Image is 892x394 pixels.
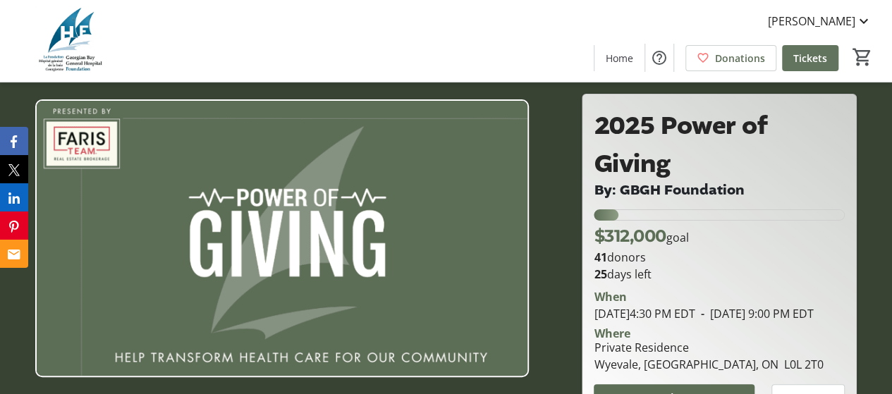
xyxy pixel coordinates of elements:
[594,288,626,305] div: When
[594,226,666,246] span: $312,000
[35,99,529,377] img: Campaign CTA Media Photo
[594,266,606,282] span: 25
[782,45,838,71] a: Tickets
[757,10,884,32] button: [PERSON_NAME]
[594,249,845,266] p: donors
[685,45,776,71] a: Donations
[768,13,855,30] span: [PERSON_NAME]
[8,6,134,76] img: Georgian Bay General Hospital Foundation's Logo
[594,266,845,283] p: days left
[850,44,875,70] button: Cart
[695,306,813,321] span: [DATE] 9:00 PM EDT
[645,44,673,72] button: Help
[715,51,765,66] span: Donations
[594,223,688,249] p: goal
[594,209,845,221] div: 9.775641025641026% of fundraising goal reached
[594,339,823,356] div: Private Residence
[695,306,709,321] span: -
[594,306,695,321] span: [DATE] 4:30 PM EDT
[606,51,633,66] span: Home
[793,51,827,66] span: Tickets
[594,45,644,71] a: Home
[594,250,606,265] b: 41
[594,328,630,339] div: Where
[594,109,767,181] span: 2025 Power of Giving
[594,356,823,373] div: Wyevale, [GEOGRAPHIC_DATA], ON L0L 2T0
[594,180,744,199] span: By: GBGH Foundation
